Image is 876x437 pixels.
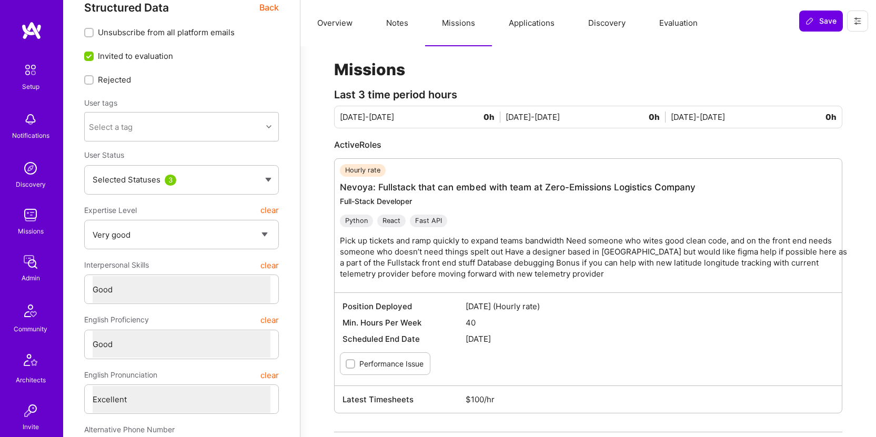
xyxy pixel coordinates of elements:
button: clear [260,256,279,275]
img: Architects [18,349,43,374]
div: Last 3 time period hours [334,89,842,100]
button: Save [799,11,843,32]
div: Setup [22,81,39,92]
span: Selected Statuses [93,175,160,185]
div: Architects [16,374,46,385]
div: Invite [23,421,39,432]
span: Unsubscribe from all platform emails [98,27,235,38]
img: admin teamwork [20,251,41,272]
div: [DATE]-[DATE] [506,111,671,123]
div: Missions [18,226,44,237]
label: Performance Issue [359,358,424,369]
span: Alternative Phone Number [84,425,175,434]
i: icon Chevron [266,124,271,129]
img: bell [20,109,41,130]
span: Invited to evaluation [98,50,173,62]
span: Rejected [98,74,131,85]
button: clear [260,365,279,384]
img: caret [265,178,271,182]
div: [DATE]-[DATE] [671,111,837,123]
p: Pick up tickets and ramp quickly to expand teams bandwidth Need someone who wites good clean code... [340,235,847,279]
span: Position Deployed [343,301,466,312]
span: 0h [649,111,666,123]
span: Scheduled End Date [343,333,466,344]
span: User Status [84,150,124,159]
div: Notifications [12,130,49,141]
span: Latest Timesheets [343,394,466,405]
span: 0h [484,111,500,123]
div: Admin [22,272,40,283]
span: 40 [466,317,834,328]
div: Full-Stack Developer [340,196,847,206]
div: Active Roles [334,139,842,150]
div: [DATE]-[DATE] [340,111,506,123]
img: setup [19,59,42,81]
h1: Missions [334,60,842,79]
span: Expertise Level [84,201,137,220]
label: User tags [84,98,117,108]
img: logo [21,21,42,40]
button: clear [260,310,279,329]
img: Community [18,298,43,323]
div: Python [340,215,373,227]
div: Hourly rate [340,164,386,177]
a: Nevoya: Fullstack that can embed with team at Zero-Emissions Logistics Company [340,182,696,192]
span: [DATE] (Hourly rate) [466,301,834,312]
img: discovery [20,158,41,179]
div: Community [14,323,47,334]
div: Select a tag [89,121,133,133]
span: English Pronunciation [84,365,157,384]
button: clear [260,201,279,220]
span: Interpersonal Skills [84,256,149,275]
span: Back [259,1,279,14]
div: React [377,215,406,227]
div: Fast API [410,215,447,227]
span: $100/hr [466,394,834,405]
span: Save [805,16,837,26]
div: Discovery [16,179,46,190]
span: Structured Data [84,1,169,14]
span: 0h [825,111,837,123]
div: 3 [165,175,176,186]
span: [DATE] [466,333,834,344]
img: teamwork [20,205,41,226]
span: English Proficiency [84,310,149,329]
img: Invite [20,400,41,421]
span: Min. Hours Per Week [343,317,466,328]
